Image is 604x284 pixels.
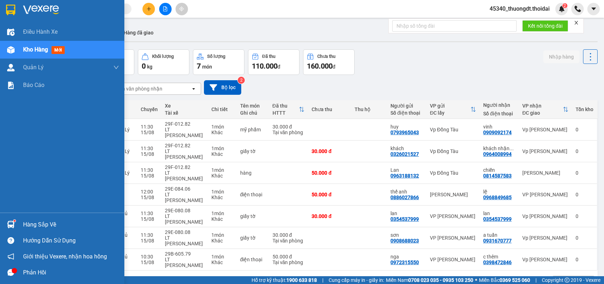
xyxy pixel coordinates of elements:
div: 30.000 đ [312,148,347,154]
div: 0 [576,213,593,219]
button: Khối lượng0kg [138,49,189,75]
div: lan [390,211,423,216]
span: món [202,64,212,70]
span: 45340_thuongdt.thoidai [484,4,555,13]
div: 1 món [211,232,233,238]
sup: 1 [14,220,16,222]
div: Chưa thu [317,54,335,59]
div: lan [483,211,515,216]
div: Phản hồi [23,267,119,278]
span: Kho hàng [23,46,48,53]
div: 0 [576,148,593,154]
div: 29F-012.82 [165,164,204,170]
span: Báo cáo [23,81,44,89]
div: 0908688023 [390,238,419,244]
div: 1 món [211,167,233,173]
div: 0964008994 [483,151,512,157]
div: sơn [390,232,423,238]
div: 0398472846 [483,260,512,265]
div: 50.000 đ [312,170,347,176]
div: lệ [483,189,515,195]
span: ... [509,146,514,151]
span: caret-down [590,6,597,12]
div: Vp Đồng Tàu [430,170,476,176]
button: Số lượng7món [193,49,244,75]
div: LT [PERSON_NAME] [165,170,204,181]
div: 0354537999 [390,216,419,222]
div: Hàng sắp về [23,219,119,230]
div: giấy tờ [240,148,265,154]
div: LT [PERSON_NAME] [165,257,204,268]
button: Chưa thu160.000đ [303,49,355,75]
div: Khác [211,173,233,179]
span: plus [146,6,151,11]
div: Tại văn phòng [273,130,305,135]
div: điện thoại [240,257,265,262]
div: 0886027866 [390,195,419,200]
img: warehouse-icon [7,64,15,71]
div: 0 [576,257,593,262]
div: Đã thu [262,54,275,59]
span: copyright [565,278,570,283]
span: 0 [142,62,146,70]
button: Nhập hàng [543,50,579,63]
strong: 0708 023 035 - 0935 103 250 [408,277,473,283]
div: 29F-012.82 [165,143,204,148]
img: warehouse-icon [7,221,15,228]
button: Kết nối tổng đài [522,20,568,32]
button: plus [142,3,155,15]
div: 10:30 [141,254,158,260]
button: Đã thu110.000đ [248,49,300,75]
div: 1 món [211,211,233,216]
span: message [7,269,14,276]
div: LT [PERSON_NAME] [165,235,204,246]
span: 7 [197,62,201,70]
div: khách nhận hàng [483,146,515,151]
div: VP gửi [430,103,470,109]
div: 1 món [211,189,233,195]
div: 11:30 [141,232,158,238]
div: Vp [PERSON_NAME] [522,213,568,219]
div: Người gửi [390,103,423,109]
span: kg [147,64,152,70]
div: Lan [390,167,423,173]
div: c thêm [483,254,515,260]
div: 11:30 [141,211,158,216]
div: 0 [576,235,593,241]
div: Vp [PERSON_NAME] [522,235,568,241]
div: 0931670777 [483,238,512,244]
div: 15/08 [141,216,158,222]
span: notification [7,253,14,260]
div: 30.000 đ [273,232,305,238]
div: LT [PERSON_NAME] [165,213,204,225]
div: 0 [576,127,593,132]
span: 160.000 [307,62,333,70]
div: 11:30 [141,146,158,151]
button: caret-down [587,3,600,15]
div: 15/08 [141,238,158,244]
div: chiến [483,167,515,173]
button: file-add [159,3,172,15]
div: [PERSON_NAME] [522,170,568,176]
div: 50.000 đ [312,192,347,197]
span: mới [52,46,65,54]
span: | [535,276,536,284]
button: Bộ lọc [204,80,241,95]
div: Thu hộ [355,106,383,112]
div: 15/08 [141,151,158,157]
div: 29E-080.08 [165,208,204,213]
div: 50.000 đ [273,254,305,260]
div: khách [390,146,423,151]
div: 29B-605.79 [165,251,204,257]
div: Tài xế [165,110,204,116]
div: 15/08 [141,260,158,265]
div: Tên món [240,103,265,109]
span: down [113,65,119,70]
div: 29F-012.82 [165,121,204,127]
span: | [322,276,323,284]
div: LT [PERSON_NAME] [165,192,204,203]
div: 1 món [211,124,233,130]
div: 11:30 [141,124,158,130]
button: aim [176,3,188,15]
div: Khác [211,130,233,135]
